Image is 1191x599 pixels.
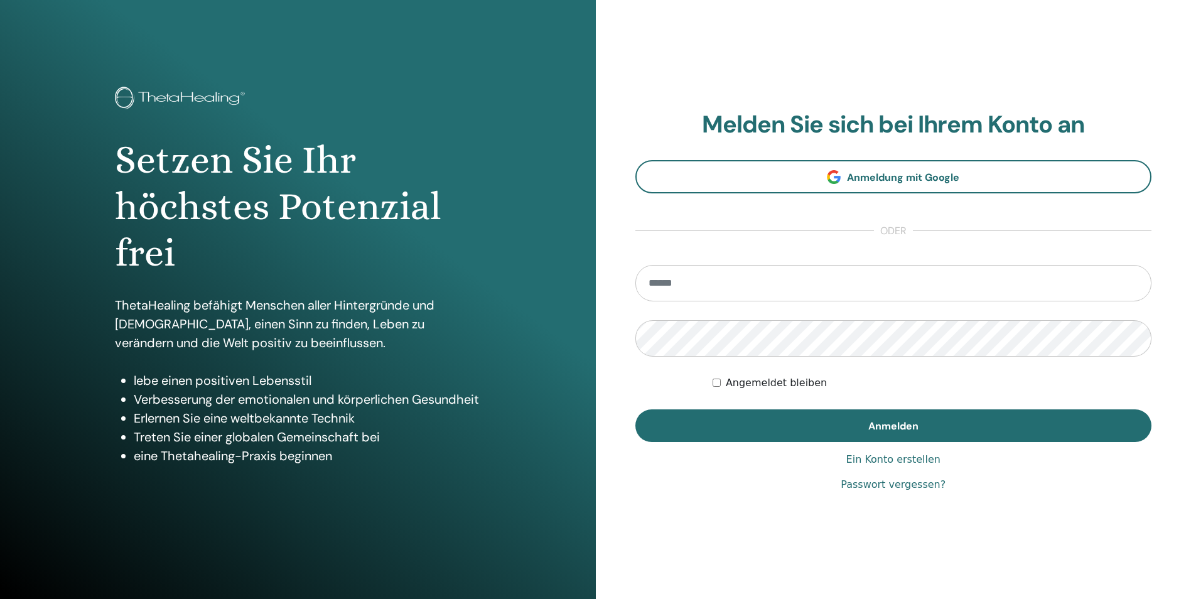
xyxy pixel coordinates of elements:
li: eine Thetahealing-Praxis beginnen [134,446,480,465]
span: oder [874,224,913,239]
li: Verbesserung der emotionalen und körperlichen Gesundheit [134,390,480,409]
li: Erlernen Sie eine weltbekannte Technik [134,409,480,428]
button: Anmelden [635,409,1152,442]
label: Angemeldet bleiben [726,375,827,391]
h1: Setzen Sie Ihr höchstes Potenzial frei [115,137,480,277]
p: ThetaHealing befähigt Menschen aller Hintergründe und [DEMOGRAPHIC_DATA], einen Sinn zu finden, L... [115,296,480,352]
a: Ein Konto erstellen [846,452,940,467]
li: lebe einen positiven Lebensstil [134,371,480,390]
span: Anmeldung mit Google [847,171,959,184]
li: Treten Sie einer globalen Gemeinschaft bei [134,428,480,446]
span: Anmelden [868,419,919,433]
h2: Melden Sie sich bei Ihrem Konto an [635,111,1152,139]
div: Keep me authenticated indefinitely or until I manually logout [713,375,1151,391]
a: Passwort vergessen? [841,477,946,492]
a: Anmeldung mit Google [635,160,1152,193]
